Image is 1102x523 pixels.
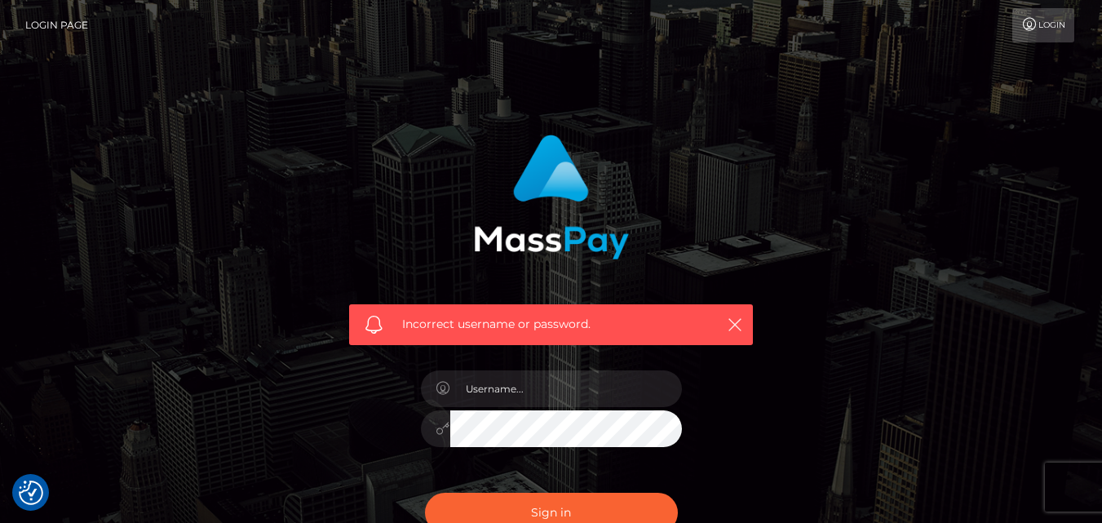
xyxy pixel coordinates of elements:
span: Incorrect username or password. [402,316,700,333]
img: Revisit consent button [19,481,43,505]
a: Login [1012,8,1074,42]
a: Login Page [25,8,88,42]
button: Consent Preferences [19,481,43,505]
img: MassPay Login [474,135,629,259]
input: Username... [450,370,682,407]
